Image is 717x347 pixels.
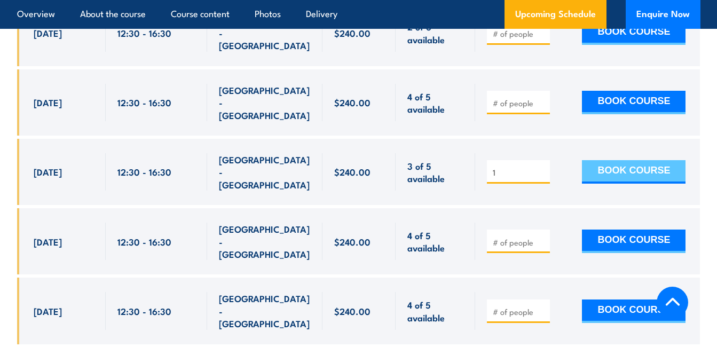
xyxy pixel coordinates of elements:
span: 12:30 - 16:30 [117,96,171,108]
span: 4 of 5 available [407,90,463,115]
span: 12:30 - 16:30 [117,235,171,248]
span: $240.00 [334,96,371,108]
span: 12:30 - 16:30 [117,27,171,39]
button: BOOK COURSE [582,91,686,114]
span: [GEOGRAPHIC_DATA] - [GEOGRAPHIC_DATA] [219,84,311,121]
button: BOOK COURSE [582,230,686,253]
span: 4 of 5 available [407,298,463,324]
span: 12:30 - 16:30 [117,305,171,317]
button: BOOK COURSE [582,21,686,45]
span: 2 of 6 available [407,20,463,45]
span: [DATE] [34,305,62,317]
span: [DATE] [34,96,62,108]
span: 12:30 - 16:30 [117,165,171,178]
span: 4 of 5 available [407,229,463,254]
span: $240.00 [334,305,371,317]
span: $240.00 [334,235,371,248]
input: # of people [493,28,546,39]
span: [GEOGRAPHIC_DATA] - [GEOGRAPHIC_DATA] [219,223,311,260]
input: # of people [493,237,546,248]
button: BOOK COURSE [582,299,686,323]
span: [DATE] [34,165,62,178]
input: # of people [493,167,546,178]
input: # of people [493,306,546,317]
span: $240.00 [334,165,371,178]
span: [GEOGRAPHIC_DATA] - [GEOGRAPHIC_DATA] [219,14,311,52]
span: [DATE] [34,27,62,39]
input: # of people [493,98,546,108]
span: 3 of 5 available [407,160,463,185]
button: BOOK COURSE [582,160,686,184]
span: [GEOGRAPHIC_DATA] - [GEOGRAPHIC_DATA] [219,153,311,191]
span: [DATE] [34,235,62,248]
span: $240.00 [334,27,371,39]
span: [GEOGRAPHIC_DATA] - [GEOGRAPHIC_DATA] [219,292,311,329]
